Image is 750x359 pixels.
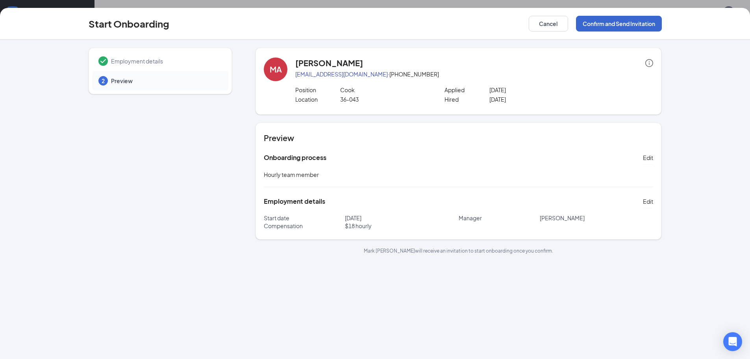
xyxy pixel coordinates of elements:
[529,16,568,32] button: Cancel
[540,214,654,222] p: [PERSON_NAME]
[102,77,105,85] span: 2
[295,70,653,78] p: · [PHONE_NUMBER]
[264,132,653,143] h4: Preview
[576,16,662,32] button: Confirm and Send Invitation
[643,151,653,164] button: Edit
[345,214,459,222] p: [DATE]
[444,95,489,103] p: Hired
[264,153,326,162] h5: Onboarding process
[256,247,661,254] p: Mark [PERSON_NAME] will receive an invitation to start onboarding once you confirm.
[295,86,340,94] p: Position
[340,95,430,103] p: 36-043
[111,77,220,85] span: Preview
[98,56,108,66] svg: Checkmark
[643,195,653,208] button: Edit
[643,197,653,205] span: Edit
[444,86,489,94] p: Applied
[643,154,653,162] span: Edit
[459,214,540,222] p: Manager
[264,222,345,230] p: Compensation
[723,332,742,351] div: Open Intercom Messenger
[264,171,319,178] span: Hourly team member
[489,86,579,94] p: [DATE]
[264,197,325,206] h5: Employment details
[270,64,282,75] div: MA
[340,86,430,94] p: Cook
[345,222,459,230] p: $ 18 hourly
[111,57,220,65] span: Employment details
[264,214,345,222] p: Start date
[645,59,653,67] span: info-circle
[295,71,388,78] a: [EMAIL_ADDRESS][DOMAIN_NAME]
[489,95,579,103] p: [DATE]
[295,58,363,69] h4: [PERSON_NAME]
[295,95,340,103] p: Location
[89,17,169,30] h3: Start Onboarding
